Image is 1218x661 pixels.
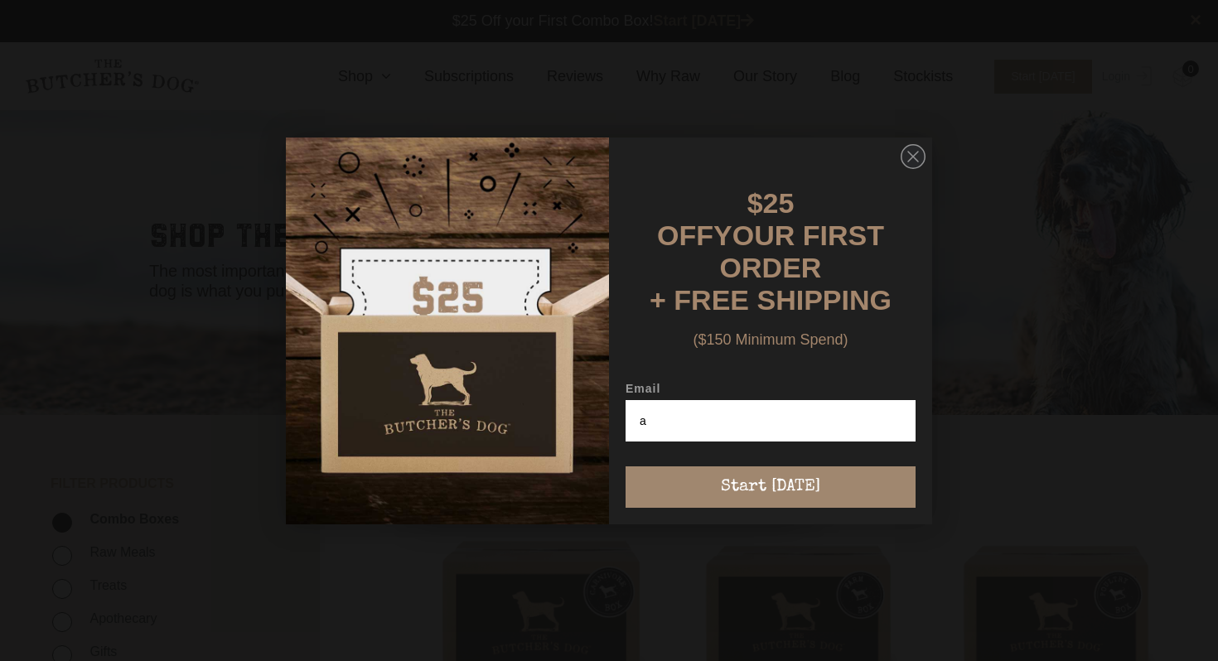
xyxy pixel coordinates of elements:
label: Email [626,382,916,400]
button: Start [DATE] [626,466,916,508]
img: d0d537dc-5429-4832-8318-9955428ea0a1.jpeg [286,138,609,524]
span: YOUR FIRST ORDER + FREE SHIPPING [650,220,892,316]
span: $25 OFF [657,187,794,251]
button: Close dialog [901,144,926,169]
input: Enter your email address [626,400,916,441]
span: ($150 Minimum Spend) [693,331,848,348]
